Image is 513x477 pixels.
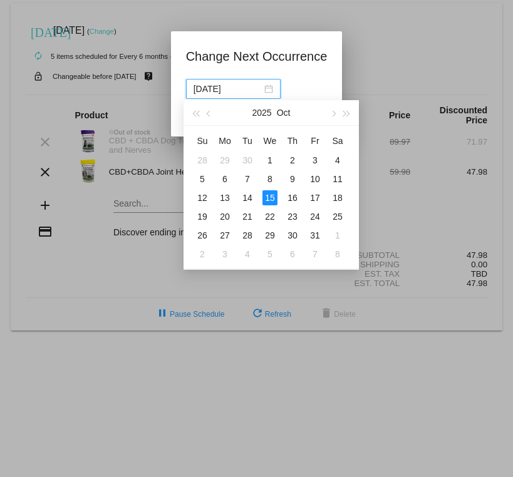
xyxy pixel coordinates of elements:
[236,170,259,188] td: 10/7/2025
[262,209,277,224] div: 22
[252,100,272,125] button: 2025
[304,151,326,170] td: 10/3/2025
[330,172,345,187] div: 11
[340,100,354,125] button: Next year (Control + right)
[285,172,300,187] div: 9
[304,207,326,226] td: 10/24/2025
[217,190,232,205] div: 13
[285,190,300,205] div: 16
[326,131,349,151] th: Sat
[308,247,323,262] div: 7
[330,247,345,262] div: 8
[191,131,214,151] th: Sun
[214,131,236,151] th: Mon
[214,170,236,188] td: 10/6/2025
[326,170,349,188] td: 10/11/2025
[285,228,300,243] div: 30
[195,247,210,262] div: 2
[214,226,236,245] td: 10/27/2025
[259,245,281,264] td: 11/5/2025
[217,153,232,168] div: 29
[240,190,255,205] div: 14
[285,209,300,224] div: 23
[191,188,214,207] td: 10/12/2025
[217,172,232,187] div: 6
[191,226,214,245] td: 10/26/2025
[326,100,339,125] button: Next month (PageDown)
[281,131,304,151] th: Thu
[281,170,304,188] td: 10/9/2025
[262,190,277,205] div: 15
[277,100,291,125] button: Oct
[240,247,255,262] div: 4
[281,226,304,245] td: 10/30/2025
[195,172,210,187] div: 5
[308,190,323,205] div: 17
[326,207,349,226] td: 10/25/2025
[326,188,349,207] td: 10/18/2025
[304,245,326,264] td: 11/7/2025
[330,228,345,243] div: 1
[236,245,259,264] td: 11/4/2025
[330,209,345,224] div: 25
[217,247,232,262] div: 3
[195,209,210,224] div: 19
[281,245,304,264] td: 11/6/2025
[240,153,255,168] div: 30
[259,207,281,226] td: 10/22/2025
[186,46,328,66] h1: Change Next Occurrence
[304,170,326,188] td: 10/10/2025
[236,131,259,151] th: Tue
[330,153,345,168] div: 4
[217,228,232,243] div: 27
[259,131,281,151] th: Wed
[259,226,281,245] td: 10/29/2025
[326,245,349,264] td: 11/8/2025
[281,188,304,207] td: 10/16/2025
[308,172,323,187] div: 10
[304,188,326,207] td: 10/17/2025
[191,151,214,170] td: 9/28/2025
[195,190,210,205] div: 12
[330,190,345,205] div: 18
[202,100,216,125] button: Previous month (PageUp)
[259,151,281,170] td: 10/1/2025
[236,207,259,226] td: 10/21/2025
[304,226,326,245] td: 10/31/2025
[262,153,277,168] div: 1
[308,153,323,168] div: 3
[308,228,323,243] div: 31
[285,247,300,262] div: 6
[189,100,202,125] button: Last year (Control + left)
[236,151,259,170] td: 9/30/2025
[285,153,300,168] div: 2
[262,228,277,243] div: 29
[259,170,281,188] td: 10/8/2025
[304,131,326,151] th: Fri
[308,209,323,224] div: 24
[259,188,281,207] td: 10/15/2025
[262,247,277,262] div: 5
[240,228,255,243] div: 28
[240,209,255,224] div: 21
[214,188,236,207] td: 10/13/2025
[217,209,232,224] div: 20
[240,172,255,187] div: 7
[195,228,210,243] div: 26
[214,207,236,226] td: 10/20/2025
[214,151,236,170] td: 9/29/2025
[214,245,236,264] td: 11/3/2025
[191,207,214,226] td: 10/19/2025
[236,188,259,207] td: 10/14/2025
[194,82,262,96] input: Select date
[326,226,349,245] td: 11/1/2025
[191,245,214,264] td: 11/2/2025
[195,153,210,168] div: 28
[236,226,259,245] td: 10/28/2025
[326,151,349,170] td: 10/4/2025
[281,207,304,226] td: 10/23/2025
[262,172,277,187] div: 8
[191,170,214,188] td: 10/5/2025
[281,151,304,170] td: 10/2/2025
